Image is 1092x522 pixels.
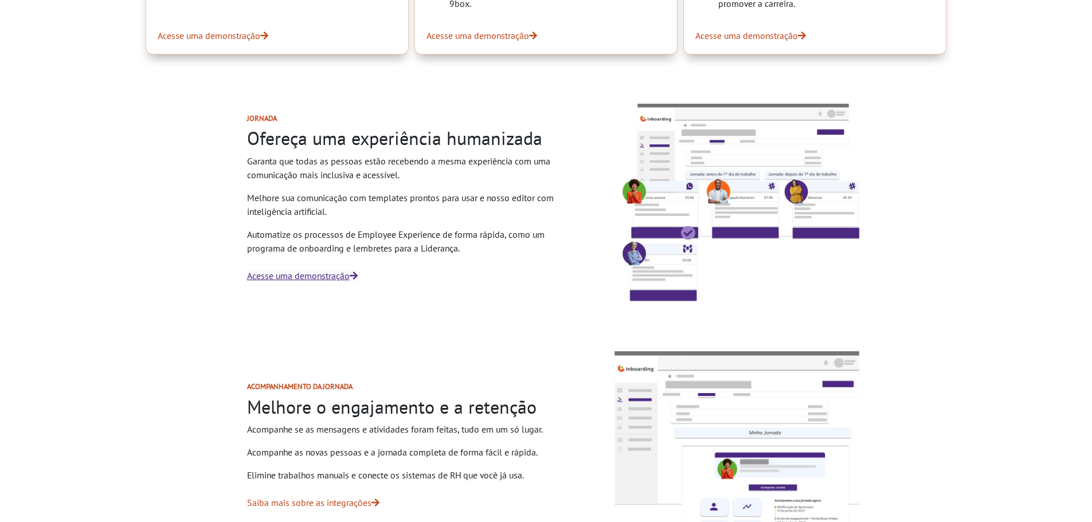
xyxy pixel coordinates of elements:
[75,47,226,69] input: Acessar Agora
[247,114,573,123] h2: Jornada
[247,422,573,436] p: Acompanhe se as mensagens e atividades foram feitas, tudo em um só lugar.
[247,154,573,182] p: Garanta que todas as pessoas estão recebendo a mesma experiência com uma comunicação mais inclusi...
[695,29,934,42] a: Acesse uma demonstração
[247,270,358,281] a: Acesse uma demonstração
[247,497,379,508] a: Saiba mais sobre as integrações
[247,382,573,391] h2: Acompanhamento da jornada
[247,127,573,149] h2: Ofereça uma experiência humanizada
[247,191,573,218] p: Melhore sua comunicação com templates prontos para usar e nosso editor com inteligência artificial.
[247,468,573,482] p: Elimine trabalhos manuais e conecte os sistemas de RH que você já usa.
[426,29,666,42] a: Acesse uma demonstração
[247,227,573,255] p: Automatize os processos de Employee Experience de forma rápida, como um programa de onboarding e ...
[247,396,573,418] h2: Melhore o engajamento e a retenção
[247,445,573,459] p: Acompanhe as novas pessoas e a jornada completa de forma fácil e rápida.
[609,99,864,306] img: Imagem da solução da Inbaording monstrando a jornada como comunicações enviandos antes e depois d...
[158,29,397,42] a: Acesse uma demonstração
